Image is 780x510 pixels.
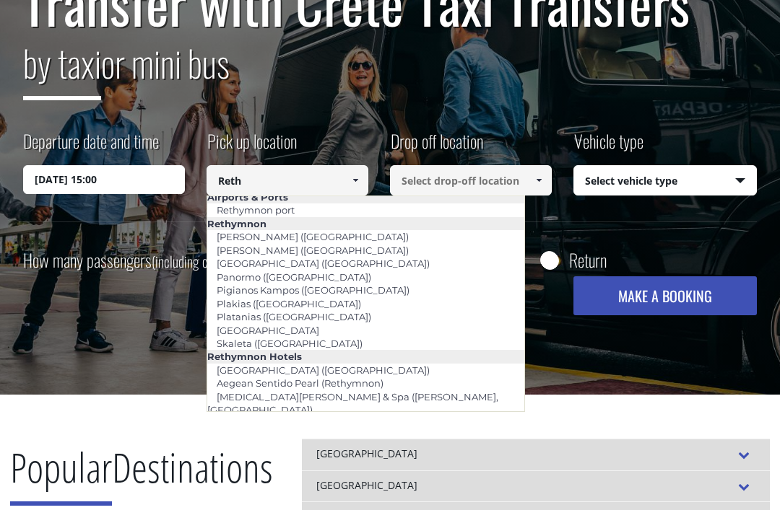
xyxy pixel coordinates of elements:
a: [GEOGRAPHIC_DATA] ([GEOGRAPHIC_DATA]) [207,360,439,380]
a: Plakias ([GEOGRAPHIC_DATA]) [207,294,370,314]
div: [GEOGRAPHIC_DATA] [302,439,770,470]
label: How many passengers ? [23,243,274,278]
h2: or mini bus [23,33,756,111]
label: Drop off location [390,128,483,165]
span: by taxi [23,35,101,100]
label: Pick up location [207,128,297,165]
label: Vehicle type [573,128,643,165]
span: Select vehicle type [574,166,756,196]
a: Aegean Sentido Pearl (Rethymnon) [207,373,393,393]
a: [PERSON_NAME] ([GEOGRAPHIC_DATA]) [207,227,418,247]
label: Departure date and time [23,128,159,165]
a: Panormo ([GEOGRAPHIC_DATA]) [207,267,381,287]
a: [GEOGRAPHIC_DATA] ([GEOGRAPHIC_DATA]) [207,253,439,273]
a: [PERSON_NAME] ([GEOGRAPHIC_DATA]) [207,240,418,260]
li: Airports & Ports [207,190,524,203]
button: MAKE A BOOKING [573,276,757,315]
span: Popular [10,439,112,506]
a: [GEOGRAPHIC_DATA] [207,320,329,340]
input: Select pickup location [207,165,368,195]
a: Show All Items [526,165,550,195]
li: Rethymnon Hotels [207,350,524,363]
a: Rethymnon port [207,200,304,220]
li: Rethymnon [207,217,524,230]
small: (including children) [152,250,245,272]
a: Show All Items [344,165,368,195]
div: [GEOGRAPHIC_DATA] [302,470,770,502]
a: Platanias ([GEOGRAPHIC_DATA]) [207,307,381,327]
input: Select drop-off location [390,165,552,195]
a: [MEDICAL_DATA][PERSON_NAME] & Spa ([PERSON_NAME], [GEOGRAPHIC_DATA]) [207,387,498,420]
a: Skaleta ([GEOGRAPHIC_DATA]) [207,333,372,353]
label: Return [569,251,607,269]
a: Pigianos Kampos ([GEOGRAPHIC_DATA]) [207,280,419,300]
